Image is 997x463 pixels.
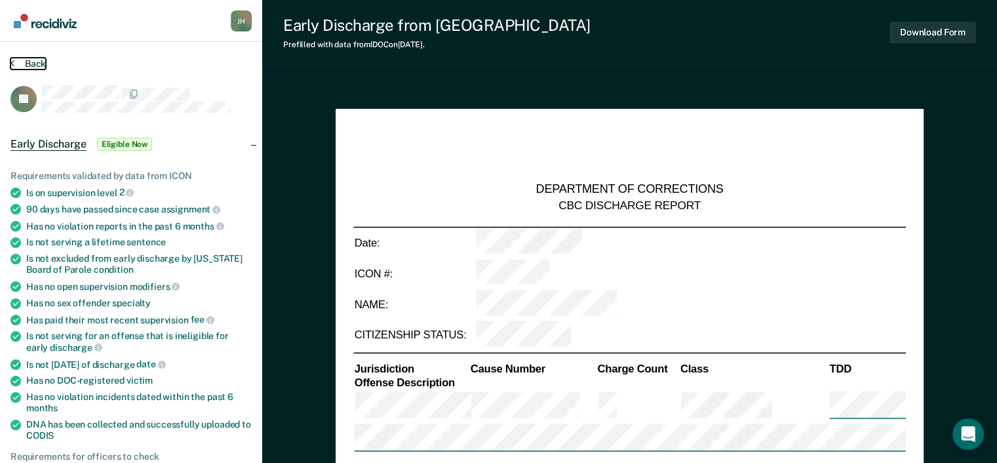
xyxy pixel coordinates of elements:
[130,281,180,292] span: modifiers
[353,289,475,320] td: NAME:
[26,187,252,199] div: Is on supervision level
[26,220,252,232] div: Has no violation reports in the past 6
[10,171,252,182] div: Requirements validated by data from ICON
[353,258,475,289] td: ICON #:
[119,187,134,197] span: 2
[127,375,153,386] span: victim
[26,359,252,371] div: Is not [DATE] of discharge
[231,10,252,31] button: Profile dropdown button
[26,203,252,215] div: 90 days have passed since case
[231,10,252,31] div: J H
[10,451,252,462] div: Requirements for officers to check
[558,197,701,212] div: CBC DISCHARGE REPORT
[26,237,252,248] div: Is not serving a lifetime
[679,361,829,376] th: Class
[353,376,469,390] th: Offense Description
[26,430,54,441] span: CODIS
[10,138,87,151] span: Early Discharge
[283,40,591,49] div: Prefilled with data from IDOC on [DATE] .
[353,361,469,376] th: Jurisdiction
[14,14,77,28] img: Recidiviz
[191,314,214,325] span: fee
[26,375,252,386] div: Has no DOC-registered
[94,264,134,275] span: condition
[112,298,151,308] span: specialty
[26,419,252,441] div: DNA has been collected and successfully uploaded to
[50,342,102,353] span: discharge
[127,237,166,247] span: sentence
[26,392,252,414] div: Has no violation incidents dated within the past 6
[889,22,976,43] button: Download Form
[161,204,220,214] span: assignment
[26,403,58,413] span: months
[10,58,46,70] button: Back
[26,298,252,309] div: Has no sex offender
[26,331,252,353] div: Is not serving for an offense that is ineligible for early
[136,359,165,369] span: date
[596,361,679,376] th: Charge Count
[536,182,724,198] div: DEPARTMENT OF CORRECTIONS
[97,138,153,151] span: Eligible Now
[26,253,252,275] div: Is not excluded from early discharge by [US_STATE] Board of Parole
[469,361,596,376] th: Cause Number
[26,314,252,326] div: Has paid their most recent supervision
[26,281,252,292] div: Has no open supervision
[952,418,984,450] div: Open Intercom Messenger
[353,320,475,351] td: CITIZENSHIP STATUS:
[283,16,591,35] div: Early Discharge from [GEOGRAPHIC_DATA]
[829,361,906,376] th: TDD
[183,221,224,231] span: months
[353,227,475,258] td: Date:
